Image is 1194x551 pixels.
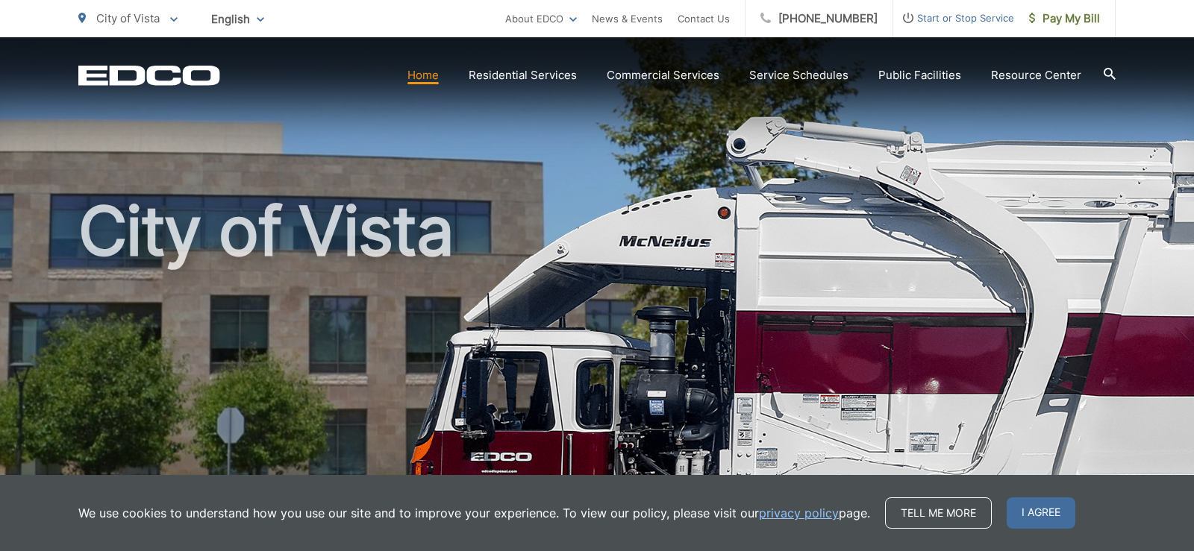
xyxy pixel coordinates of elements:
[607,66,719,84] a: Commercial Services
[991,66,1081,84] a: Resource Center
[759,504,839,522] a: privacy policy
[1029,10,1100,28] span: Pay My Bill
[96,11,160,25] span: City of Vista
[592,10,663,28] a: News & Events
[200,6,275,32] span: English
[505,10,577,28] a: About EDCO
[878,66,961,84] a: Public Facilities
[469,66,577,84] a: Residential Services
[885,497,992,529] a: Tell me more
[749,66,848,84] a: Service Schedules
[78,504,870,522] p: We use cookies to understand how you use our site and to improve your experience. To view our pol...
[407,66,439,84] a: Home
[678,10,730,28] a: Contact Us
[1007,497,1075,529] span: I agree
[78,65,220,86] a: EDCD logo. Return to the homepage.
